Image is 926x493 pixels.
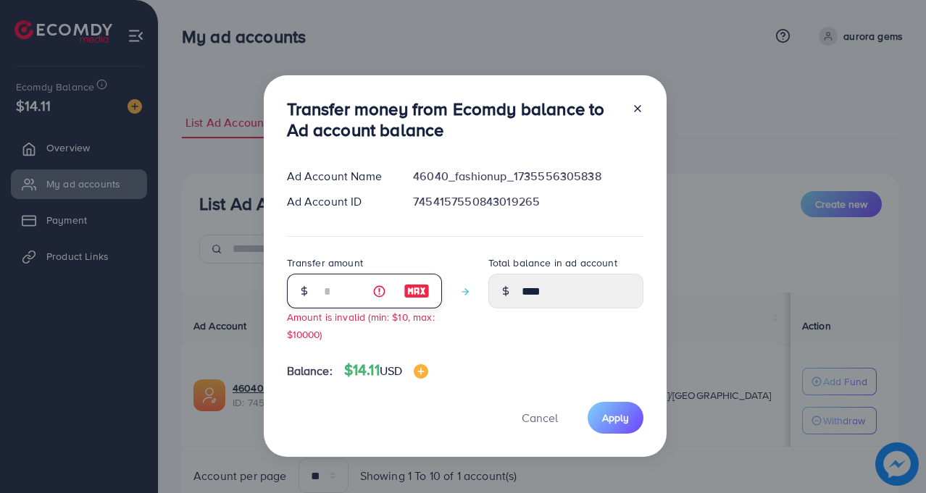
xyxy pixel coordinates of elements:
[602,410,629,425] span: Apply
[275,168,402,185] div: Ad Account Name
[275,193,402,210] div: Ad Account ID
[287,363,333,379] span: Balance:
[504,402,576,433] button: Cancel
[344,361,428,379] h4: $14.11
[404,282,430,300] img: image
[588,402,643,433] button: Apply
[380,363,402,379] span: USD
[488,256,617,270] label: Total balance in ad account
[401,168,654,185] div: 46040_fashionup_1735556305838
[287,256,363,270] label: Transfer amount
[414,364,428,379] img: image
[287,98,620,140] h3: Transfer money from Ecomdy balance to Ad account balance
[287,310,435,340] small: Amount is invalid (min: $10, max: $10000)
[522,410,558,426] span: Cancel
[401,193,654,210] div: 7454157550843019265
